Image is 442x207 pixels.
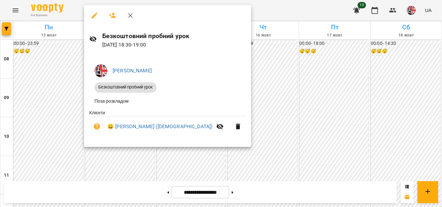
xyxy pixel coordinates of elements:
[102,31,246,41] h6: Безкоштовний пробний урок
[89,95,246,107] li: Поза розкладом
[94,84,157,90] span: Безкоштовний пробний урок
[89,119,105,134] button: Візит ще не сплачено. Додати оплату?
[94,64,107,77] img: d0017d71dfde334b29fd95c5111e321b.jpeg
[89,109,246,140] ul: Клієнти
[107,123,212,130] a: 😀 [PERSON_NAME] ([DEMOGRAPHIC_DATA])
[113,67,152,74] a: [PERSON_NAME]
[102,41,246,49] p: [DATE] 18:30 - 19:00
